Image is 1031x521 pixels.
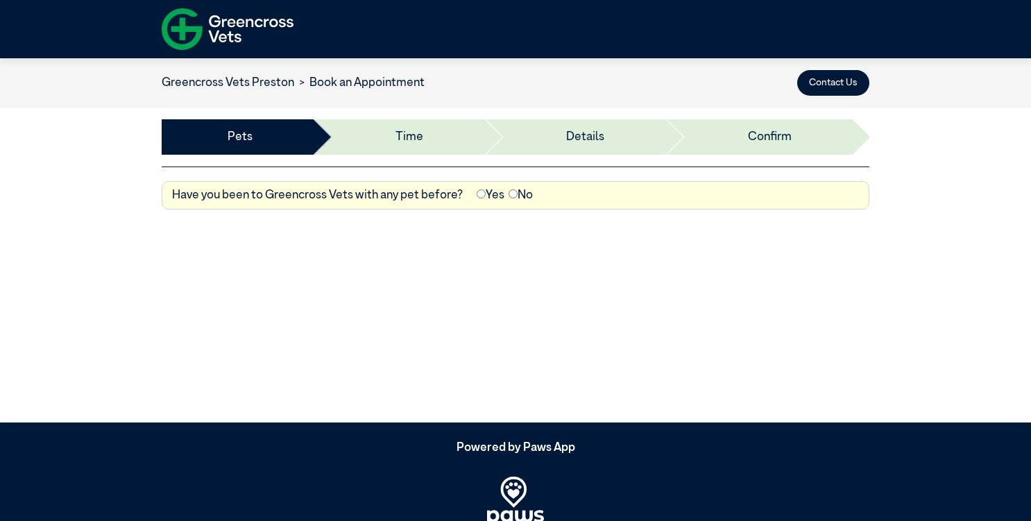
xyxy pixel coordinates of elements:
label: Yes [477,187,504,205]
h5: Powered by Paws App [162,441,869,455]
img: f-logo [162,3,293,55]
li: Book an Appointment [294,74,425,92]
a: Pets [228,128,253,146]
label: Have you been to Greencross Vets with any pet before? [172,187,463,205]
label: No [509,187,533,205]
a: Greencross Vets Preston [162,77,294,89]
input: Yes [477,189,486,198]
input: No [509,189,518,198]
button: Contact Us [797,70,869,96]
nav: breadcrumb [162,74,425,92]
